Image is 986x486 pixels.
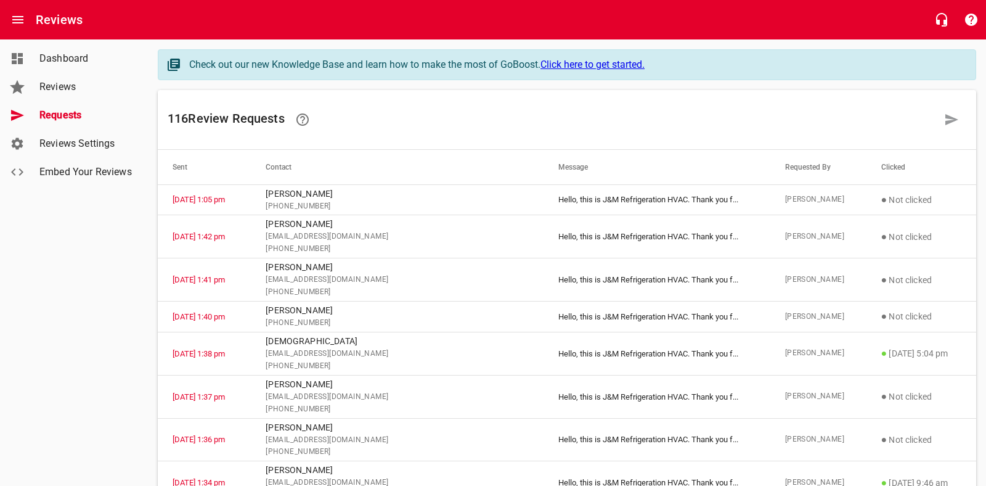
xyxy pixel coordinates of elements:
span: [PERSON_NAME] [785,434,852,446]
th: Message [544,150,770,184]
span: [PERSON_NAME] [785,274,852,286]
span: [EMAIL_ADDRESS][DOMAIN_NAME] [266,434,529,447]
a: [DATE] 1:37 pm [173,392,225,402]
span: Embed Your Reviews [39,165,133,179]
td: Hello, this is J&M Refrigeration HVAC. Thank you f ... [544,302,770,332]
span: [PHONE_NUMBER] [266,243,529,255]
span: [PHONE_NUMBER] [266,446,529,458]
span: [EMAIL_ADDRESS][DOMAIN_NAME] [266,391,529,403]
span: ● [881,310,887,322]
p: [DATE] 5:04 pm [881,346,961,361]
p: [PERSON_NAME] [266,378,529,391]
span: [PHONE_NUMBER] [266,360,529,373]
button: Live Chat [927,5,956,35]
th: Requested By [770,150,866,184]
span: ● [881,194,887,205]
p: [DEMOGRAPHIC_DATA] [266,335,529,348]
a: [DATE] 1:42 pm [173,232,225,241]
th: Contact [251,150,544,184]
span: [PERSON_NAME] [785,347,852,360]
span: ● [881,231,887,242]
span: [PHONE_NUMBER] [266,200,529,213]
h6: 116 Review Request s [168,105,937,134]
a: [DATE] 1:05 pm [173,195,225,204]
a: [DATE] 1:41 pm [173,275,225,284]
p: Not clicked [881,192,961,207]
a: Request a review [937,105,966,134]
span: [EMAIL_ADDRESS][DOMAIN_NAME] [266,231,529,243]
a: Learn how requesting reviews can improve your online presence [288,105,317,134]
span: ● [881,390,887,402]
span: [PHONE_NUMBER] [266,317,529,329]
span: ● [881,434,887,445]
p: Not clicked [881,229,961,244]
p: [PERSON_NAME] [266,464,529,477]
span: [PERSON_NAME] [785,311,852,323]
td: Hello, this is J&M Refrigeration HVAC. Thank you f ... [544,258,770,302]
span: [EMAIL_ADDRESS][DOMAIN_NAME] [266,274,529,286]
p: [PERSON_NAME] [266,261,529,274]
span: [PERSON_NAME] [785,194,852,206]
span: Reviews Settings [39,136,133,151]
div: Check out our new Knowledge Base and learn how to make the most of GoBoost. [189,57,963,72]
button: Open drawer [3,5,33,35]
span: Reviews [39,80,133,94]
p: [PERSON_NAME] [266,218,529,231]
span: Requests [39,108,133,123]
th: Clicked [866,150,976,184]
span: [PHONE_NUMBER] [266,403,529,416]
p: [PERSON_NAME] [266,187,529,200]
td: Hello, this is J&M Refrigeration HVAC. Thank you f ... [544,418,770,461]
a: Click here to get started. [540,59,645,70]
p: Not clicked [881,309,961,324]
td: Hello, this is J&M Refrigeration HVAC. Thank you f ... [544,375,770,418]
span: [PERSON_NAME] [785,231,852,243]
span: [EMAIL_ADDRESS][DOMAIN_NAME] [266,348,529,360]
th: Sent [158,150,251,184]
span: [PERSON_NAME] [785,390,852,403]
h6: Reviews [36,10,83,30]
p: Not clicked [881,432,961,447]
span: [PHONE_NUMBER] [266,286,529,299]
span: ● [881,274,887,286]
td: Hello, this is J&M Refrigeration HVAC. Thank you f ... [544,332,770,375]
span: ● [881,347,887,359]
p: Not clicked [881,273,961,287]
a: [DATE] 1:40 pm [173,312,225,321]
td: Hello, this is J&M Refrigeration HVAC. Thank you f ... [544,184,770,215]
button: Support Portal [956,5,986,35]
p: Not clicked [881,389,961,404]
a: [DATE] 1:38 pm [173,349,225,358]
p: [PERSON_NAME] [266,304,529,317]
span: Dashboard [39,51,133,66]
p: [PERSON_NAME] [266,421,529,434]
td: Hello, this is J&M Refrigeration HVAC. Thank you f ... [544,215,770,258]
a: [DATE] 1:36 pm [173,435,225,444]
